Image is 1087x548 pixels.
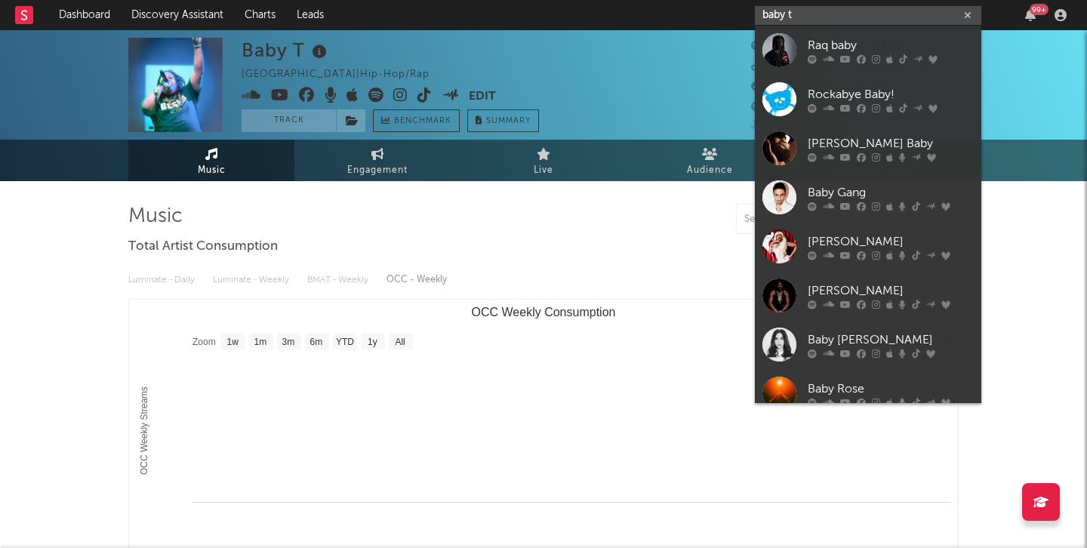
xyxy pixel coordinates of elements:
[254,337,267,347] text: 1m
[128,140,294,181] a: Music
[755,271,981,320] a: [PERSON_NAME]
[751,42,794,51] span: 2,171
[755,222,981,271] a: [PERSON_NAME]
[751,82,797,92] span: 1,400
[808,380,974,398] div: Baby Rose
[751,62,796,72] span: 6,471
[755,6,981,25] input: Search for artists
[128,238,278,256] span: Total Artist Consumption
[368,337,377,347] text: 1y
[242,38,331,63] div: Baby T
[242,66,447,84] div: [GEOGRAPHIC_DATA] | Hip-Hop/Rap
[242,109,336,132] button: Track
[1030,4,1049,15] div: 99 +
[467,109,539,132] button: Summary
[808,282,974,300] div: [PERSON_NAME]
[486,117,531,125] span: Summary
[755,75,981,124] a: Rockabye Baby!
[336,337,354,347] text: YTD
[460,140,627,181] a: Live
[294,140,460,181] a: Engagement
[534,162,553,180] span: Live
[347,162,408,180] span: Engagement
[751,121,839,131] span: Jump Score: 74.2
[808,232,974,251] div: [PERSON_NAME]
[139,386,149,475] text: OCC Weekly Streams
[808,134,974,152] div: [PERSON_NAME] Baby
[1025,9,1036,21] button: 99+
[737,214,896,226] input: Search by song name or URL
[808,331,974,349] div: Baby [PERSON_NAME]
[755,369,981,418] a: Baby Rose
[755,124,981,173] a: [PERSON_NAME] Baby
[808,85,974,103] div: Rockabye Baby!
[808,183,974,202] div: Baby Gang
[469,88,496,106] button: Edit
[395,337,405,347] text: All
[755,173,981,222] a: Baby Gang
[627,140,793,181] a: Audience
[755,320,981,369] a: Baby [PERSON_NAME]
[310,337,323,347] text: 6m
[808,36,974,54] div: Raq baby
[394,112,451,131] span: Benchmark
[192,337,216,347] text: Zoom
[227,337,239,347] text: 1w
[472,306,616,319] text: OCC Weekly Consumption
[755,26,981,75] a: Raq baby
[751,103,890,112] span: 7,860 Monthly Listeners
[282,337,295,347] text: 3m
[373,109,460,132] a: Benchmark
[198,162,226,180] span: Music
[687,162,733,180] span: Audience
